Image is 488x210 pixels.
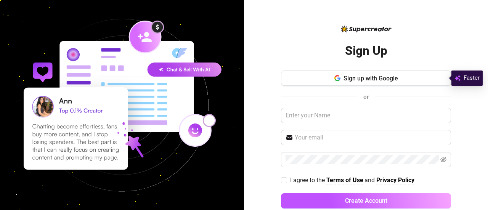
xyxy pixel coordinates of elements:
[290,176,326,184] span: I agree to the
[363,93,369,100] span: or
[341,26,392,32] img: logo-BBDzfeDw.svg
[345,197,387,204] span: Create Account
[464,74,480,83] span: Faster
[345,43,387,59] h2: Sign Up
[364,176,376,184] span: and
[281,71,451,86] button: Sign up with Google
[440,157,446,163] span: eye-invisible
[326,176,363,184] a: Terms of Use
[295,133,446,142] input: Your email
[326,176,363,184] strong: Terms of Use
[281,108,451,123] input: Enter your Name
[454,74,461,83] img: svg%3e
[344,75,398,82] span: Sign up with Google
[281,193,451,208] button: Create Account
[376,176,414,184] a: Privacy Policy
[376,176,414,184] strong: Privacy Policy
